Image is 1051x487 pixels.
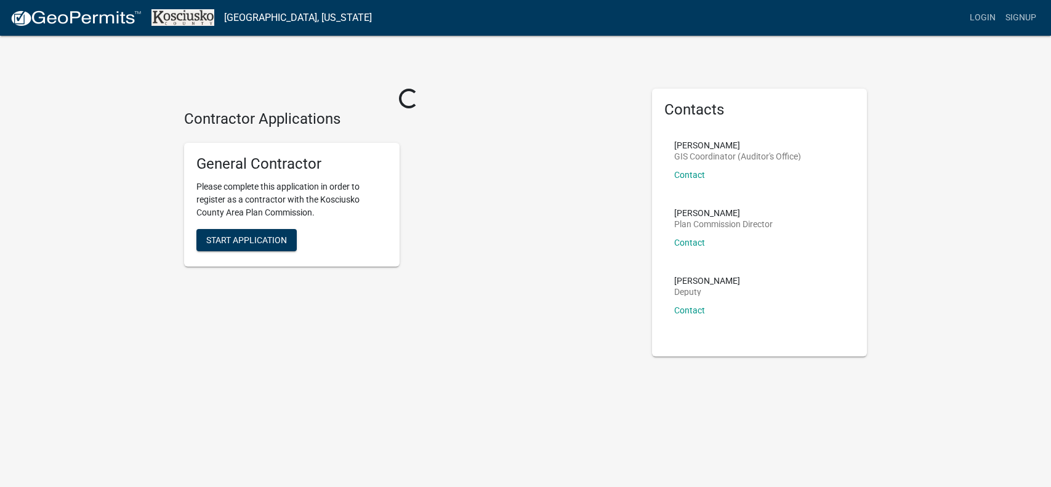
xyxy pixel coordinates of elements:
p: [PERSON_NAME] [674,276,740,285]
p: Please complete this application in order to register as a contractor with the Kosciusko County A... [196,180,387,219]
p: [PERSON_NAME] [674,209,773,217]
p: Plan Commission Director [674,220,773,228]
p: GIS Coordinator (Auditor's Office) [674,152,801,161]
span: Start Application [206,235,287,244]
a: Contact [674,305,705,315]
h5: Contacts [664,101,855,119]
p: [PERSON_NAME] [674,141,801,150]
a: [GEOGRAPHIC_DATA], [US_STATE] [224,7,372,28]
wm-workflow-list-section: Contractor Applications [184,110,634,276]
h5: General Contractor [196,155,387,173]
button: Start Application [196,229,297,251]
a: Login [965,6,1001,30]
a: Contact [674,238,705,248]
img: Kosciusko County, Indiana [151,9,214,26]
a: Contact [674,170,705,180]
a: Signup [1001,6,1041,30]
p: Deputy [674,288,740,296]
h4: Contractor Applications [184,110,634,128]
